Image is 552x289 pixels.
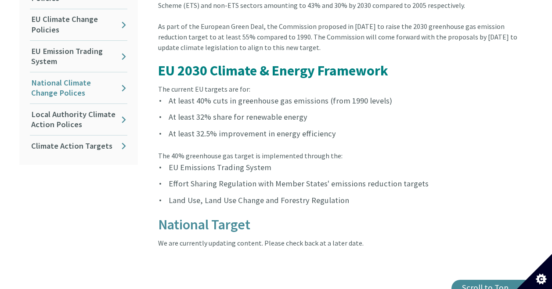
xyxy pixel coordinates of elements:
[158,111,533,123] li: At least 32% share for renewable energy
[158,217,533,232] h3: National Target
[30,72,127,103] a: National Climate Change Polices
[30,41,127,72] a: EU Emission Trading System
[158,94,533,107] li: At least 40% cuts in greenhouse gas emissions (from 1990 levels)
[158,161,533,174] li: EU Emissions Trading System
[30,9,127,40] a: EU Climate Change Policies
[517,254,552,289] button: Set cookie preferences
[158,84,533,94] div: The current EU targets are for:
[158,177,533,190] li: Effort Sharing Regulation with Member States' emissions reduction targets
[30,104,127,135] a: Local Authority Climate Action Polices
[158,62,388,79] span: EU 2030 Climate & Energy Framework
[30,136,127,156] a: Climate Action Targets
[158,194,533,207] li: Land Use, Land Use Change and Forestry Regulation
[158,21,533,63] div: As part of the European Green Deal, the Commission proposed in [DATE] to raise the 2030 greenhous...
[158,150,533,161] div: The 40% greenhouse gas target is implemented through the:
[158,127,533,140] li: At least 32.5% improvement in energy efficiency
